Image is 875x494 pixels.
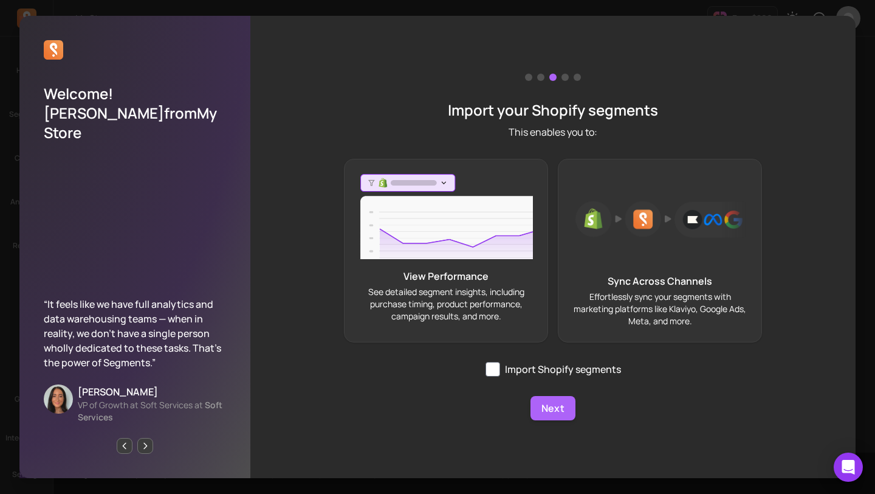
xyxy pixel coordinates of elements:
p: “It feels like we have full analytics and data warehousing teams — when in reality, we don’t have... [44,297,226,370]
p: Effortlessly sync your segments with marketing platforms like Klaviyo, Google Ads, Meta, and more. [573,291,747,327]
img: Shopify Segments Chart [359,174,533,260]
span: Soft Services [78,399,222,423]
button: Next [530,396,575,420]
p: See detailed segment insights, including purchase timing, product performance, campaign results, ... [359,286,533,322]
p: Sync Across Channels [573,274,747,288]
p: Import your Shopify segments [448,100,658,120]
img: Stephanie DiSturco [44,384,73,414]
label: Import Shopify segments [486,362,621,377]
p: [PERSON_NAME] [78,384,226,399]
p: This enables you to: [448,125,658,139]
p: VP of Growth at Soft Services at [78,399,226,423]
img: Shopify Segments Sync [573,174,747,265]
p: [PERSON_NAME] from My Store [44,103,226,142]
p: Welcome! [44,84,226,103]
input: Import Shopify segments [486,362,500,377]
p: View Performance [359,269,533,284]
div: Open Intercom Messenger [834,453,863,482]
button: Previous page [117,438,132,454]
button: Next page [137,438,153,454]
